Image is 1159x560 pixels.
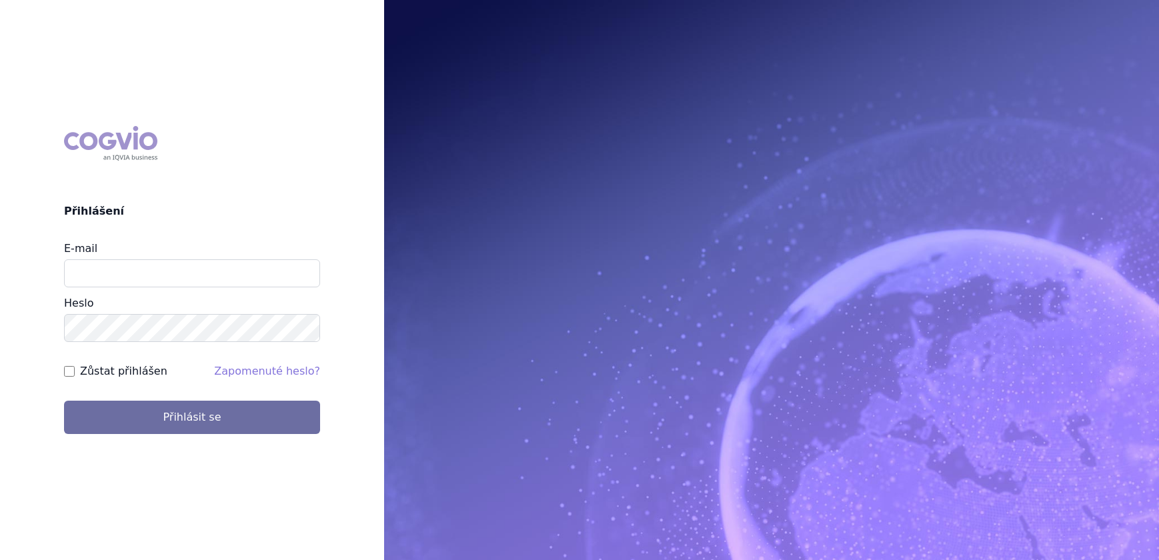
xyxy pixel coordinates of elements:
[64,126,157,161] div: COGVIO
[64,297,93,309] label: Heslo
[80,363,167,379] label: Zůstat přihlášen
[214,365,320,377] a: Zapomenuté heslo?
[64,242,97,255] label: E-mail
[64,203,320,219] h2: Přihlášení
[64,401,320,434] button: Přihlásit se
